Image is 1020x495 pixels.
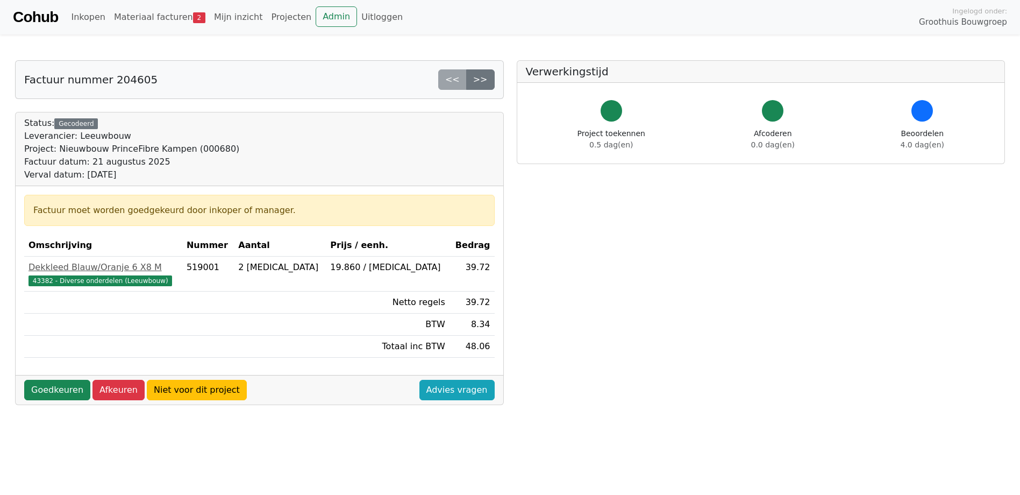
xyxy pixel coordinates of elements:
a: Advies vragen [419,380,495,400]
a: Niet voor dit project [147,380,247,400]
td: Totaal inc BTW [326,336,449,358]
a: Afkeuren [92,380,145,400]
a: Materiaal facturen2 [110,6,210,28]
a: >> [466,69,495,90]
a: Admin [316,6,357,27]
div: Gecodeerd [54,118,98,129]
a: Dekkleed Blauw/Oranje 6 X8 M43382 - Diverse onderdelen (Leeuwbouw) [28,261,178,287]
div: Project: Nieuwbouw PrinceFibre Kampen (000680) [24,143,239,155]
div: Project toekennen [577,128,645,151]
div: Leverancier: Leeuwbouw [24,130,239,143]
a: Uitloggen [357,6,407,28]
div: 2 [MEDICAL_DATA] [238,261,322,274]
span: 43382 - Diverse onderdelen (Leeuwbouw) [28,275,172,286]
div: Factuur moet worden goedgekeurd door inkoper of manager. [33,204,486,217]
div: Factuur datum: 21 augustus 2025 [24,155,239,168]
th: Nummer [182,235,234,257]
td: BTW [326,314,449,336]
span: 4.0 dag(en) [901,140,944,149]
div: Beoordelen [901,128,944,151]
span: 0.5 dag(en) [589,140,633,149]
td: 519001 [182,257,234,292]
a: Mijn inzicht [210,6,267,28]
span: Ingelogd onder: [952,6,1007,16]
th: Prijs / eenh. [326,235,449,257]
div: 19.860 / [MEDICAL_DATA] [330,261,445,274]
a: Inkopen [67,6,109,28]
td: 39.72 [450,257,495,292]
div: Dekkleed Blauw/Oranje 6 X8 M [28,261,178,274]
span: 0.0 dag(en) [751,140,795,149]
td: 39.72 [450,292,495,314]
th: Bedrag [450,235,495,257]
div: Afcoderen [751,128,795,151]
div: Status: [24,117,239,181]
span: Groothuis Bouwgroep [919,16,1007,29]
h5: Verwerkingstijd [526,65,996,78]
h5: Factuur nummer 204605 [24,73,158,86]
a: Goedkeuren [24,380,90,400]
a: Cohub [13,4,58,30]
td: 8.34 [450,314,495,336]
th: Omschrijving [24,235,182,257]
div: Verval datum: [DATE] [24,168,239,181]
span: 2 [193,12,205,23]
td: 48.06 [450,336,495,358]
td: Netto regels [326,292,449,314]
a: Projecten [267,6,316,28]
th: Aantal [234,235,326,257]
